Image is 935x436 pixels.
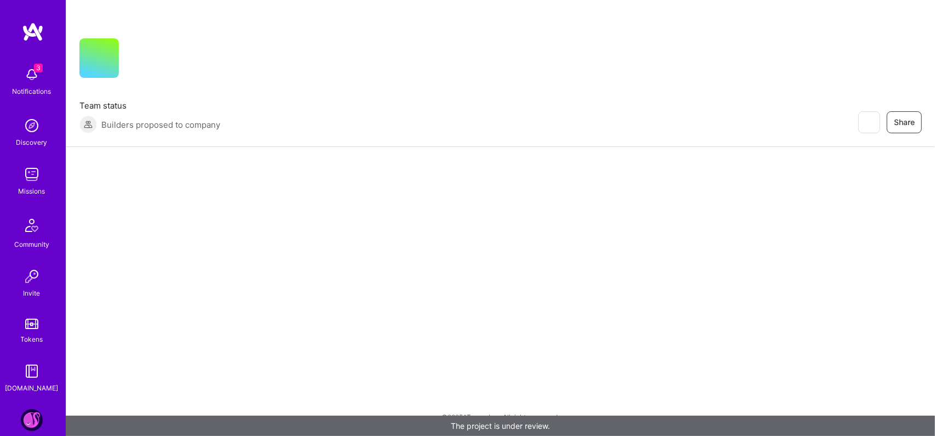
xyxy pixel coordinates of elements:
span: 3 [34,64,43,72]
div: Community [14,239,49,250]
img: teamwork [21,163,43,185]
div: Notifications [13,86,51,97]
img: Community [19,212,45,239]
span: Share [894,117,915,128]
i: icon EyeClosed [864,118,873,127]
img: bell [21,64,43,86]
img: guide book [21,360,43,382]
img: Invite [21,265,43,287]
img: Kraken: Delivery and Migration Agentic Platform [21,409,43,431]
button: Share [887,111,922,133]
img: discovery [21,115,43,137]
img: tokens [25,319,38,329]
div: Tokens [21,333,43,345]
div: The project is under review. [66,416,935,436]
div: Discovery [16,137,48,148]
img: Builders proposed to company [79,116,97,133]
div: [DOMAIN_NAME] [5,382,59,394]
i: icon CompanyGray [132,56,141,65]
a: Kraken: Delivery and Migration Agentic Platform [18,409,45,431]
div: Invite [24,287,41,299]
span: Team status [79,100,220,111]
img: logo [22,22,44,42]
div: Missions [19,185,45,197]
span: Builders proposed to company [101,119,220,131]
